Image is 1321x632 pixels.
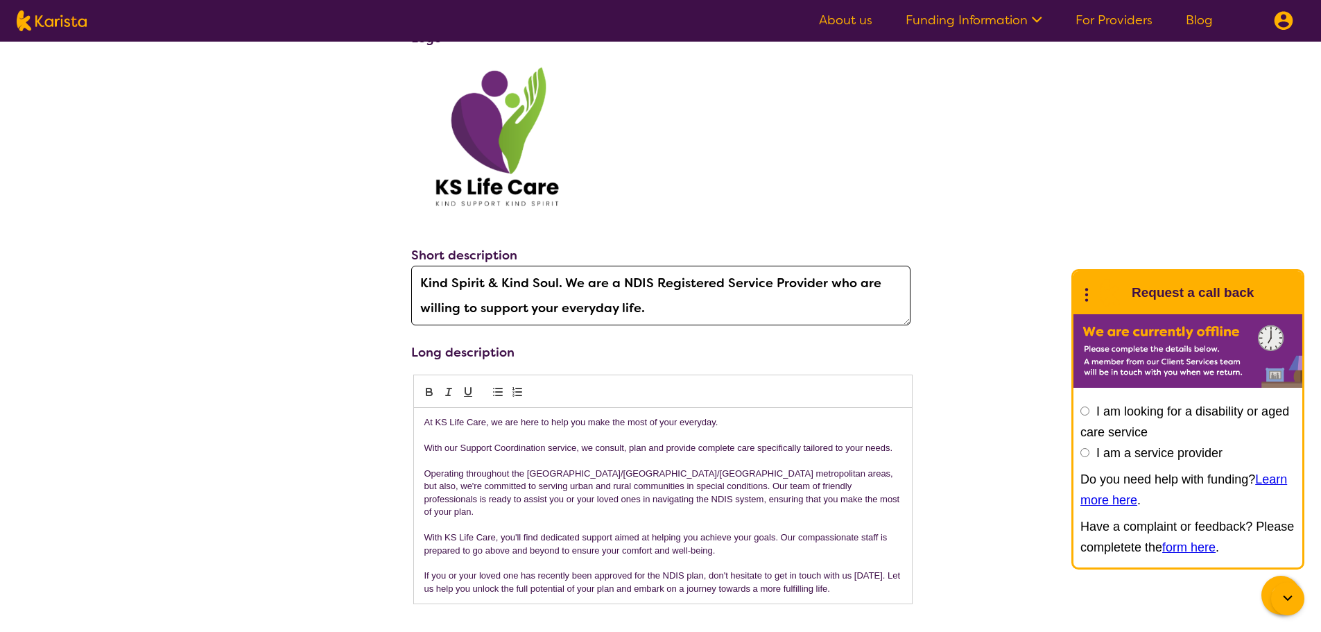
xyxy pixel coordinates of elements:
[17,10,87,31] img: Karista logo
[1162,540,1216,554] a: form here
[424,416,901,429] p: At KS Life Care, we are here to help you make the most of your everyday.
[1132,282,1254,303] h1: Request a call back
[411,49,585,222] img: vck6imke6mwwyl2anjyf.png
[424,531,901,557] p: With KS Life Care, you'll find dedicated support aimed at helping you achieve your goals. Our com...
[1080,469,1295,511] p: Do you need help with funding? .
[424,468,901,519] p: Operating throughout the [GEOGRAPHIC_DATA]/[GEOGRAPHIC_DATA]/[GEOGRAPHIC_DATA] metropolitan areas...
[906,12,1042,28] a: Funding Information
[411,344,515,361] label: Long description
[1274,11,1293,31] img: menu
[1261,576,1300,615] button: Channel Menu
[424,442,901,454] p: With our Support Coordination service, we consult, plan and provide complete care specifically ta...
[819,12,872,28] a: About us
[1076,12,1152,28] a: For Providers
[1080,516,1295,558] p: Have a complaint or feedback? Please completete the .
[411,247,517,264] label: Short description
[424,570,901,595] p: If you or your loved one has recently been approved for the NDIS plan, don't hesitate to get in t...
[1096,279,1123,307] img: Karista
[1073,314,1302,388] img: Karista offline chat form to request call back
[1186,12,1213,28] a: Blog
[1080,404,1289,439] label: I am looking for a disability or aged care service
[1096,446,1223,460] label: I am a service provider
